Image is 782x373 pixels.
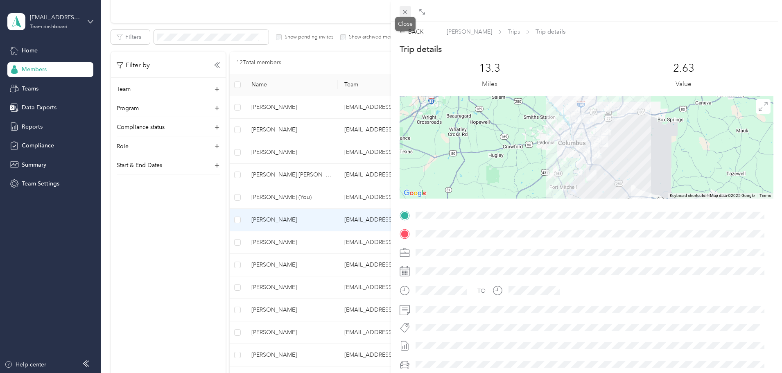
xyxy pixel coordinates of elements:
[477,287,486,295] div: TO
[400,27,424,36] div: BACK
[400,43,442,55] p: Trip details
[402,188,429,199] a: Open this area in Google Maps (opens a new window)
[447,27,492,36] span: [PERSON_NAME]
[402,188,429,199] img: Google
[479,62,500,75] p: 13.3
[482,79,497,89] p: Miles
[536,27,565,36] span: Trip details
[508,27,520,36] span: Trips
[759,193,771,198] a: Terms (opens in new tab)
[736,327,782,373] iframe: Everlance-gr Chat Button Frame
[395,17,416,31] div: Close
[676,79,692,89] p: Value
[673,62,694,75] p: 2.63
[670,193,705,199] button: Keyboard shortcuts
[710,193,755,198] span: Map data ©2025 Google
